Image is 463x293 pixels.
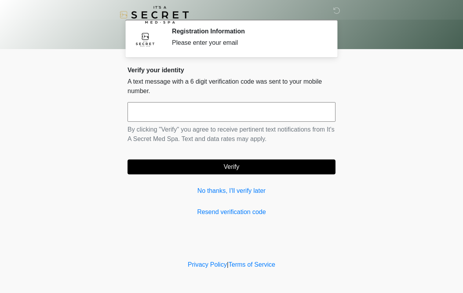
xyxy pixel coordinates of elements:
img: Agent Avatar [133,27,157,51]
h2: Registration Information [172,27,324,35]
div: Please enter your email [172,38,324,48]
button: Verify [128,159,335,174]
a: Resend verification code [128,207,335,217]
p: By clicking "Verify" you agree to receive pertinent text notifications from It's A Secret Med Spa... [128,125,335,144]
a: Terms of Service [228,261,275,268]
a: No thanks, I'll verify later [128,186,335,196]
a: Privacy Policy [188,261,227,268]
p: A text message with a 6 digit verification code was sent to your mobile number. [128,77,335,96]
h2: Verify your identity [128,66,335,74]
img: It's A Secret Med Spa Logo [120,6,189,24]
a: | [227,261,228,268]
